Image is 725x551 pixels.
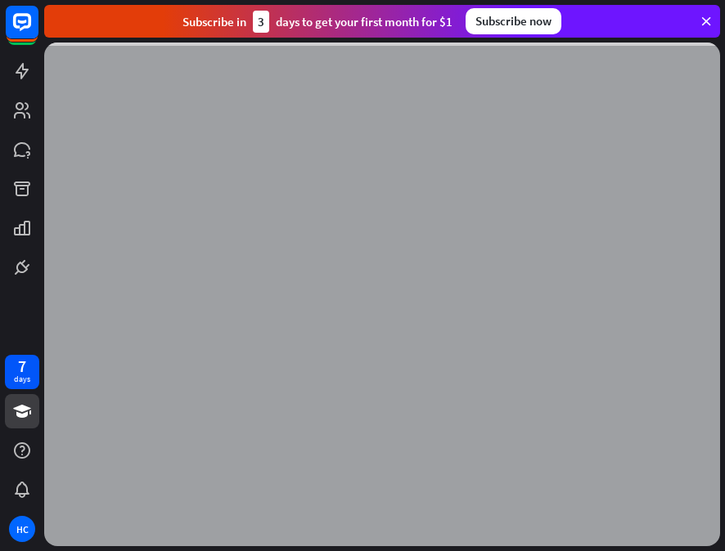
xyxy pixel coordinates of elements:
[466,8,561,34] div: Subscribe now
[182,11,453,33] div: Subscribe in days to get your first month for $1
[5,355,39,389] a: 7 days
[18,359,26,374] div: 7
[9,516,35,542] div: HC
[253,11,269,33] div: 3
[14,374,30,385] div: days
